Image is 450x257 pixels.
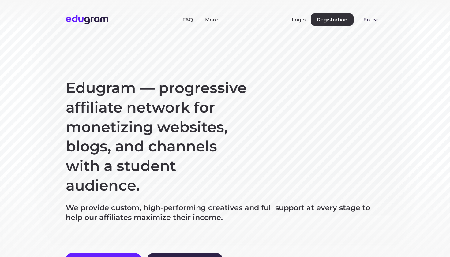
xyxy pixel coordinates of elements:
[358,13,384,26] button: en
[292,17,306,23] button: Login
[311,13,354,26] button: Registration
[182,17,193,23] a: FAQ
[66,78,249,196] h1: Edugram — progressive affiliate network for monetizing websites, blogs, and channels with a stude...
[363,17,369,23] span: en
[205,17,218,23] a: More
[66,203,384,222] p: We provide custom, high-performing creatives and full support at every stage to help our affiliat...
[66,15,108,24] img: Edugram Logo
